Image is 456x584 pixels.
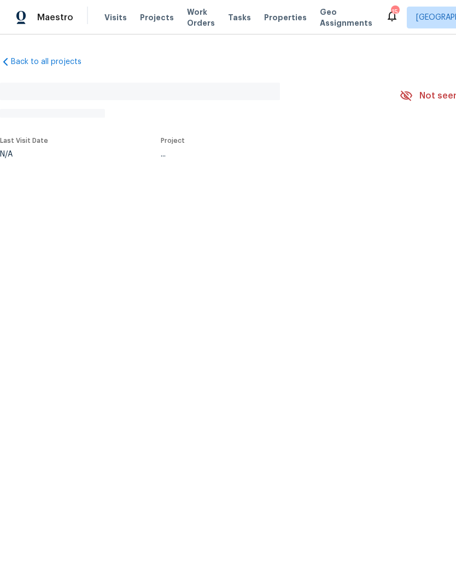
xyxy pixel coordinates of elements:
[391,7,399,18] div: 15
[320,7,372,28] span: Geo Assignments
[187,7,215,28] span: Work Orders
[104,12,127,23] span: Visits
[264,12,307,23] span: Properties
[228,14,251,21] span: Tasks
[37,12,73,23] span: Maestro
[161,137,185,144] span: Project
[140,12,174,23] span: Projects
[161,151,371,158] div: ...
